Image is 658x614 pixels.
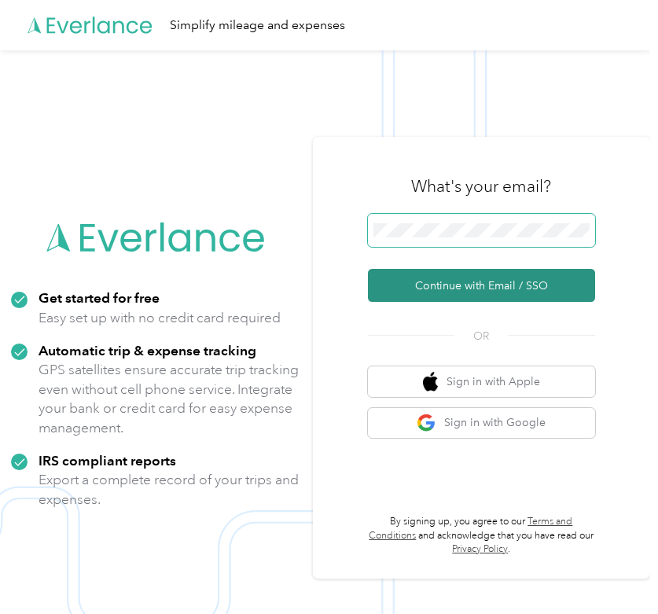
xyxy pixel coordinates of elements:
[369,516,572,542] a: Terms and Conditions
[452,543,508,555] a: Privacy Policy
[368,515,595,557] p: By signing up, you agree to our and acknowledge that you have read our .
[368,269,595,302] button: Continue with Email / SSO
[417,414,436,433] img: google logo
[39,308,281,328] p: Easy set up with no credit card required
[411,175,551,197] h3: What's your email?
[368,366,595,397] button: apple logoSign in with Apple
[39,452,176,469] strong: IRS compliant reports
[39,342,256,358] strong: Automatic trip & expense tracking
[39,470,302,509] p: Export a complete record of your trips and expenses.
[39,289,160,306] strong: Get started for free
[423,372,439,392] img: apple logo
[39,360,302,437] p: GPS satellites ensure accurate trip tracking even without cell phone service. Integrate your bank...
[368,408,595,439] button: google logoSign in with Google
[454,328,509,344] span: OR
[170,16,345,35] div: Simplify mileage and expenses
